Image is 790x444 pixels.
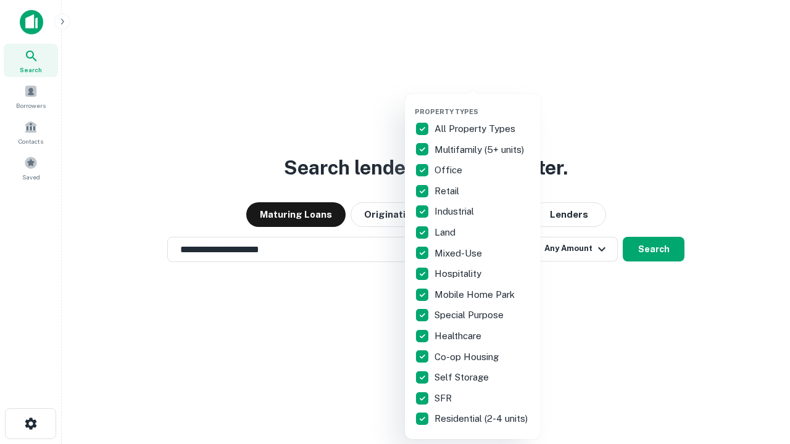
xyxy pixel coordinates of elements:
p: Healthcare [434,329,484,343]
p: Office [434,163,465,178]
p: Co-op Housing [434,350,501,364]
p: Residential (2-4 units) [434,411,530,426]
p: Special Purpose [434,308,506,323]
p: All Property Types [434,121,518,136]
p: Industrial [434,204,476,219]
p: Multifamily (5+ units) [434,142,526,157]
p: Land [434,225,458,240]
p: Hospitality [434,266,484,281]
p: Retail [434,184,462,199]
p: Mixed-Use [434,246,484,261]
span: Property Types [415,108,478,115]
p: Mobile Home Park [434,287,517,302]
p: Self Storage [434,370,491,385]
p: SFR [434,391,454,406]
iframe: Chat Widget [728,345,790,405]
